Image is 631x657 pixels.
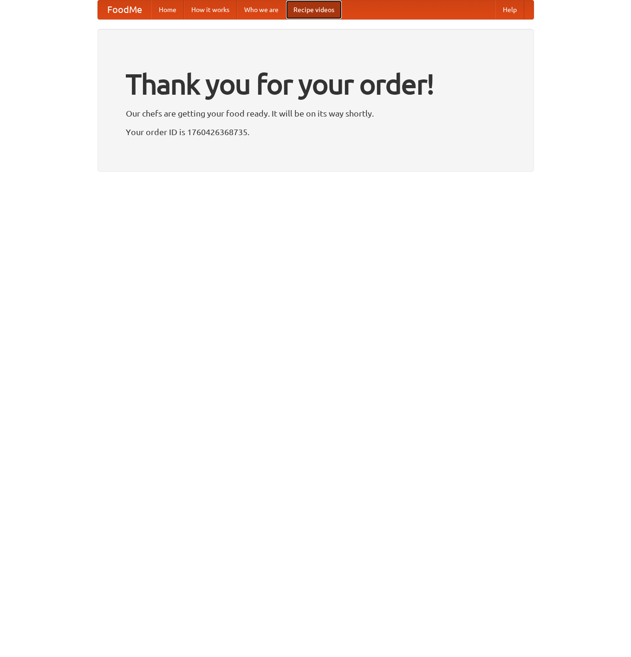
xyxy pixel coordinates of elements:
[151,0,184,19] a: Home
[237,0,286,19] a: Who we are
[126,125,506,139] p: Your order ID is 1760426368735.
[98,0,151,19] a: FoodMe
[126,106,506,120] p: Our chefs are getting your food ready. It will be on its way shortly.
[495,0,524,19] a: Help
[286,0,342,19] a: Recipe videos
[126,62,506,106] h1: Thank you for your order!
[184,0,237,19] a: How it works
